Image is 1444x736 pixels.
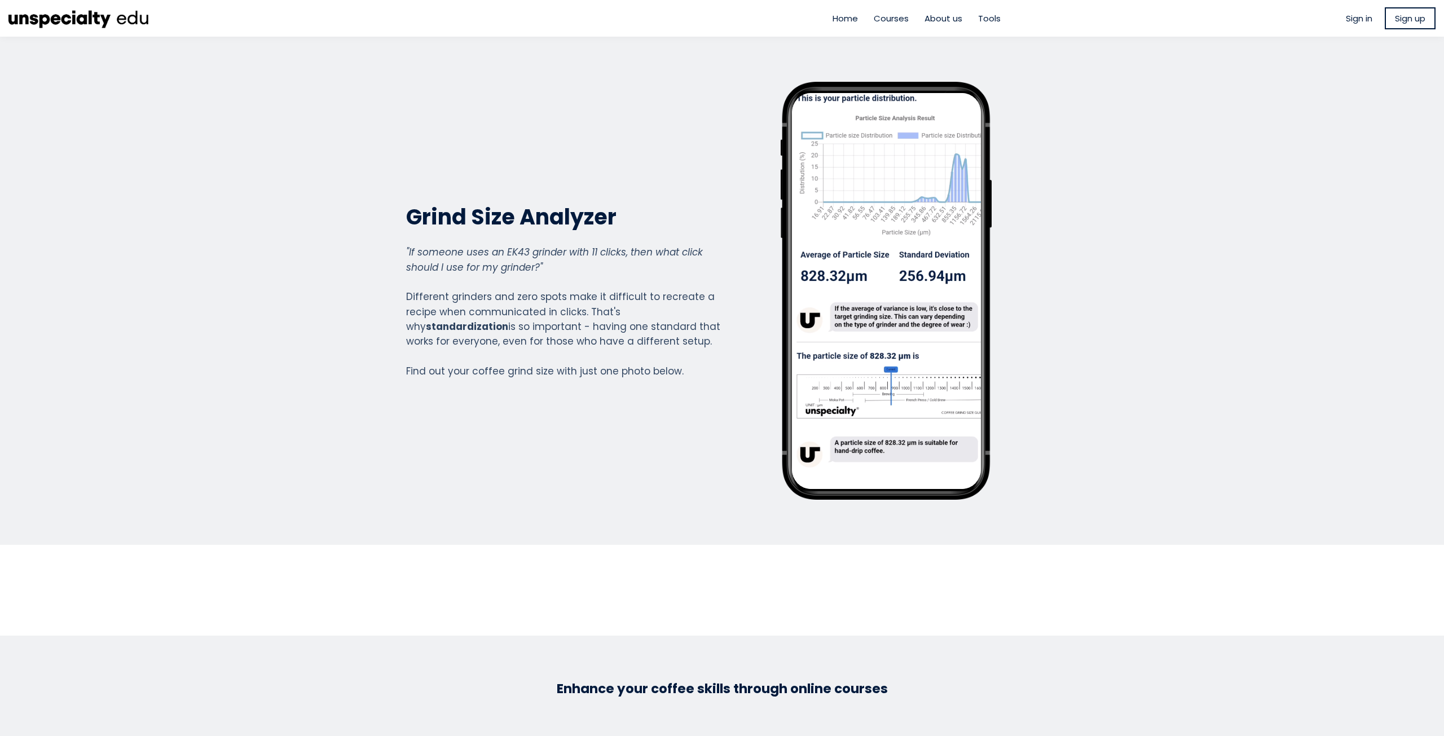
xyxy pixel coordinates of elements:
div: Different grinders and zero spots make it difficult to recreate a recipe when communicated in cli... [406,245,721,378]
h3: Enhance your coffee skills through online courses [400,681,1044,698]
strong: standardization [426,320,508,333]
a: Home [833,12,858,25]
a: Courses [874,12,909,25]
img: ec8cb47d53a36d742fcbd71bcb90b6e6.png [8,6,149,31]
span: Sign up [1395,12,1425,25]
em: "If someone uses an EK43 grinder with 11 clicks, then what click should I use for my grinder?" [406,245,703,274]
a: Tools [978,12,1001,25]
a: About us [924,12,962,25]
a: Sign up [1385,7,1436,29]
h2: Grind Size Analyzer [406,203,721,231]
a: Sign in [1346,12,1372,25]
